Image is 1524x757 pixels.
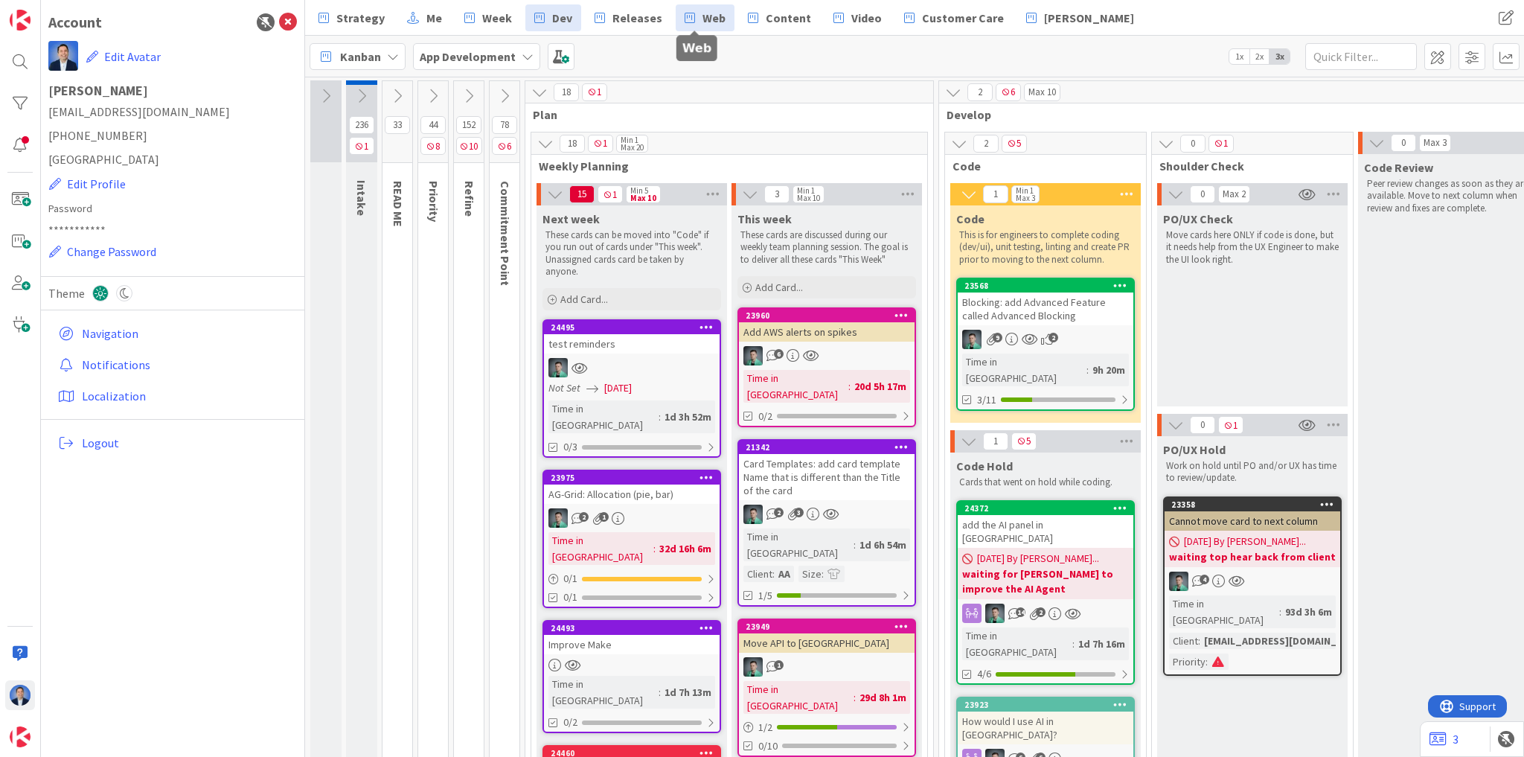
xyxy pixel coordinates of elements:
[825,4,891,31] a: Video
[551,623,720,633] div: 24493
[1017,4,1143,31] a: [PERSON_NAME]
[967,83,993,101] span: 2
[630,194,656,202] div: Max 10
[544,622,720,635] div: 24493
[48,242,157,261] button: Change Password
[560,135,585,153] span: 18
[772,566,775,582] span: :
[621,136,638,144] div: Min 1
[544,569,720,588] div: 0/1
[52,351,297,378] a: Notifications
[544,471,720,485] div: 23975
[542,211,600,226] span: Next week
[739,309,915,322] div: 23960
[956,500,1135,685] a: 24372add the AI panel in [GEOGRAPHIC_DATA][DATE] By [PERSON_NAME]...waiting for [PERSON_NAME] to ...
[542,620,721,733] a: 24493Improve MakeTime in [GEOGRAPHIC_DATA]:1d 7h 13m0/2
[462,181,477,217] span: Refine
[739,4,820,31] a: Content
[1159,159,1334,173] span: Shoulder Check
[544,334,720,354] div: test reminders
[1016,194,1035,202] div: Max 3
[739,620,915,633] div: 23949
[630,187,648,194] div: Min 5
[1208,135,1234,153] span: 1
[797,187,815,194] div: Min 1
[743,566,772,582] div: Client
[739,633,915,653] div: Move API to [GEOGRAPHIC_DATA]
[545,229,718,278] p: These cards can be moved into "Code" if you run out of cards under "This week". Unassigned cards ...
[1072,636,1075,652] span: :
[426,9,442,27] span: Me
[737,211,792,226] span: This week
[661,409,715,425] div: 1d 3h 52m
[774,660,784,670] span: 1
[1163,496,1342,676] a: 23358Cannot move card to next column[DATE] By [PERSON_NAME]...waiting top hear back from clientVP...
[962,330,982,349] img: VP
[739,620,915,653] div: 23949Move API to [GEOGRAPHIC_DATA]
[340,48,381,66] span: Kanban
[1429,730,1459,748] a: 3
[48,150,297,168] span: [GEOGRAPHIC_DATA]
[1281,604,1336,620] div: 93d 3h 6m
[958,293,1133,325] div: Blocking: add Advanced Feature called Advanced Blocking
[1391,134,1416,152] span: 0
[554,83,579,101] span: 18
[539,159,909,173] span: Weekly Planning
[544,321,720,334] div: 24495
[739,346,915,365] div: VP
[743,505,763,524] img: VP
[739,322,915,342] div: Add AWS alerts on spikes
[653,540,656,557] span: :
[548,358,568,377] img: VP
[958,698,1133,744] div: 23923How would I use AI in [GEOGRAPHIC_DATA]?
[958,712,1133,744] div: How would I use AI in [GEOGRAPHIC_DATA]?
[1206,654,1208,670] span: :
[48,284,85,302] span: Theme
[586,4,671,31] a: Releases
[952,159,1127,173] span: Code
[569,185,595,203] span: 15
[1198,633,1200,649] span: :
[48,127,297,144] span: [PHONE_NUMBER]
[854,689,856,706] span: :
[544,622,720,654] div: 24493Improve Make
[544,321,720,354] div: 24495test reminders
[1163,211,1233,226] span: PO/UX Check
[774,508,784,517] span: 2
[1075,636,1129,652] div: 1d 7h 16m
[958,604,1133,623] div: VP
[599,512,609,522] span: 1
[977,551,1099,566] span: [DATE] By [PERSON_NAME]...
[993,333,1002,342] span: 9
[354,180,369,216] span: Intake
[958,698,1133,712] div: 23923
[743,657,763,677] img: VP
[398,4,451,31] a: Me
[775,566,794,582] div: AA
[758,409,772,424] span: 0/2
[548,532,653,565] div: Time in [GEOGRAPHIC_DATA]
[758,588,772,604] span: 1/5
[656,540,715,557] div: 32d 16h 6m
[746,310,915,321] div: 23960
[336,9,385,27] span: Strategy
[1011,432,1037,450] span: 5
[1048,333,1058,342] span: 2
[797,194,820,202] div: Max 10
[764,185,790,203] span: 3
[86,41,161,72] button: Edit Avatar
[766,9,811,27] span: Content
[956,459,1013,473] span: Code Hold
[563,439,577,455] span: 0/3
[48,103,297,121] span: [EMAIL_ADDRESS][DOMAIN_NAME]
[1190,416,1215,434] span: 0
[1424,139,1447,147] div: Max 3
[548,676,659,709] div: Time in [GEOGRAPHIC_DATA]
[1190,185,1215,203] span: 0
[420,137,446,155] span: 8
[455,4,521,31] a: Week
[964,700,1133,710] div: 23923
[964,281,1133,291] div: 23568
[420,116,446,134] span: 44
[1169,633,1198,649] div: Client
